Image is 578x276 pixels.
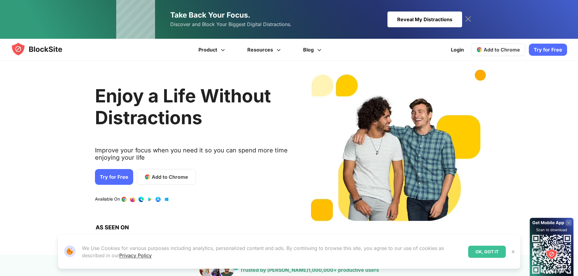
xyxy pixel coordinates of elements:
img: chrome-icon.svg [476,47,482,53]
img: Close [511,249,515,254]
span: Add to Chrome [152,173,188,181]
a: Try for Free [529,44,567,56]
a: Login [447,42,468,57]
a: Add to Chrome [471,43,525,56]
a: Try for Free [95,169,133,185]
text: Available On [95,196,120,202]
button: Close [509,248,517,256]
a: Resources [237,39,293,61]
text: Improve your focus when you need it so you can spend more time enjoying your life [95,147,289,166]
a: Product [188,39,237,61]
span: Take Back Your Focus. [170,11,250,19]
span: Discover and Block Your Biggest Digital Distractions. [170,20,292,29]
p: We Use Cookies for various purposes including analytics, personalized content and ads. By continu... [82,244,463,259]
div: OK, GOT IT [468,246,506,258]
span: Add to Chrome [484,47,520,53]
h2: Enjoy a Life Without Distractions [95,85,289,128]
img: blocksite-icon.5d769676.svg [11,42,74,56]
a: Privacy Policy [119,252,152,258]
a: Add to Chrome [137,169,196,185]
a: Blog [293,39,333,61]
div: Reveal My Distractions [387,12,462,27]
